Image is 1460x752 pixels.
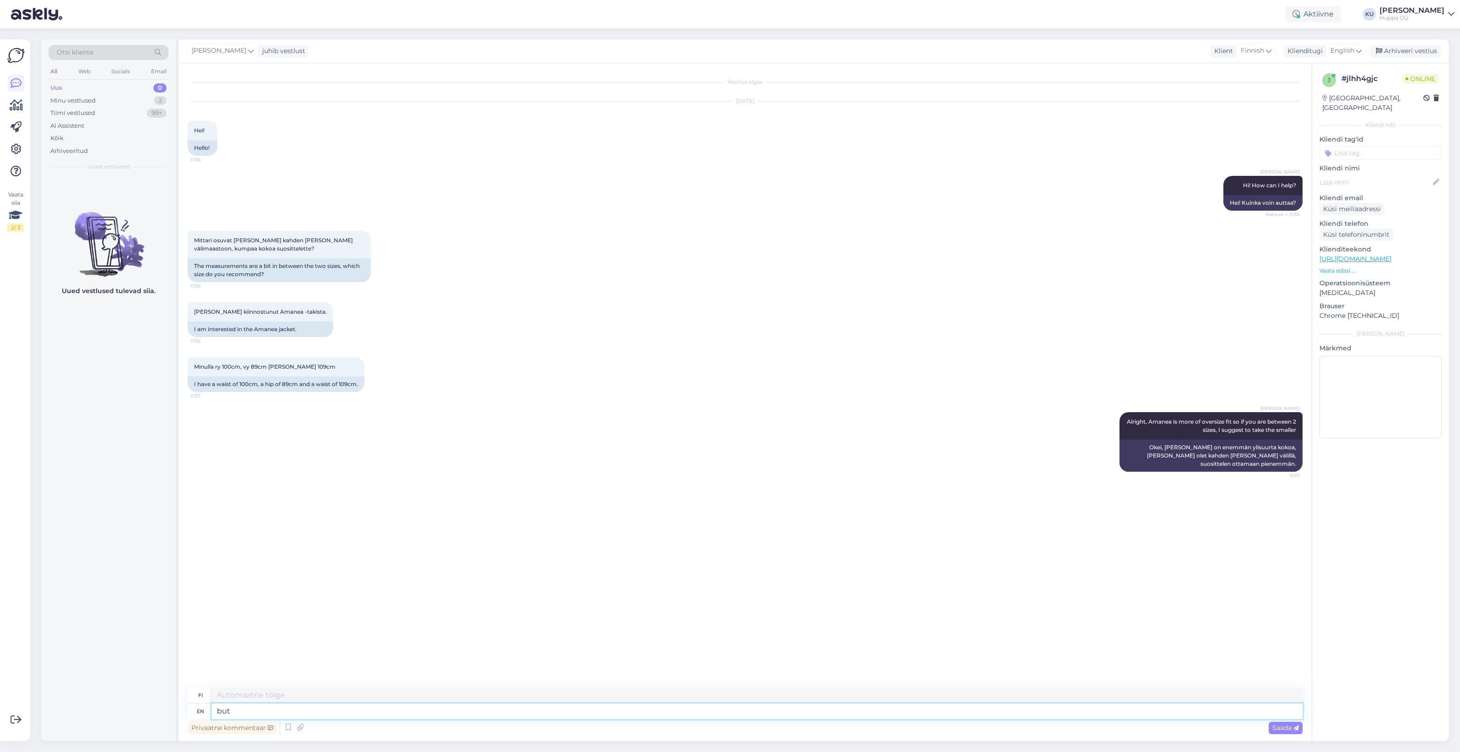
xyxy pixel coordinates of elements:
div: All [49,65,59,77]
div: I am interested in the Amanea jacket. [188,322,333,337]
div: [PERSON_NAME] [1319,330,1442,338]
div: Uus [50,83,62,93]
div: Hello! [188,140,217,156]
div: Küsi meiliaadressi [1319,203,1384,215]
a: [URL][DOMAIN_NAME] [1319,255,1391,263]
span: [PERSON_NAME] kiinnostunut Amanea -takista. [194,308,327,315]
span: Minulla ry 100cm, vy 89cm [PERSON_NAME] 109cm [194,363,335,370]
img: No chats [41,196,176,278]
div: 0 [153,83,167,93]
span: j [1328,76,1330,83]
div: KU [1363,8,1376,21]
div: Socials [109,65,132,77]
div: Web [76,65,92,77]
div: Privaatne kommentaar [188,722,277,734]
div: Arhiveeritud [50,147,88,156]
div: AI Assistent [50,121,84,131]
span: Saada [1272,724,1299,732]
div: juhib vestlust [259,46,305,56]
span: Online [1402,74,1439,84]
div: fi [198,687,203,703]
div: Okei, [PERSON_NAME] on enemmän ylisuurta kokoa, [PERSON_NAME] olet kahden [PERSON_NAME] välillä, ... [1119,440,1303,472]
div: I have a waist of 100cm, a hip of 89cm and a waist of 109cm. [188,376,364,392]
p: Operatsioonisüsteem [1319,278,1442,288]
div: Tiimi vestlused [50,109,95,118]
div: Minu vestlused [50,96,96,105]
div: # jlhh4gjc [1341,73,1402,84]
img: Askly Logo [7,47,25,64]
span: Hi! How can I help? [1243,182,1296,189]
span: Nähtud ✓ 11:56 [1265,211,1300,218]
p: Kliendi telefon [1319,219,1442,229]
p: [MEDICAL_DATA] [1319,288,1442,298]
div: Kõik [50,134,64,143]
span: Uued vestlused [87,163,130,171]
div: Huppa OÜ [1379,14,1444,22]
p: Kliendi email [1319,193,1442,203]
a: [PERSON_NAME]Huppa OÜ [1379,7,1455,22]
span: Mittari osuvat [PERSON_NAME] kahden [PERSON_NAME] välimaastoon, kumpaa kokoa suosittelette? [194,237,354,252]
div: Küsi telefoninumbrit [1319,229,1393,241]
div: en [197,703,204,719]
p: Kliendi nimi [1319,163,1442,173]
p: Klienditeekond [1319,245,1442,254]
span: 11:56 [190,283,225,289]
input: Lisa tag [1319,146,1442,160]
p: Brauser [1319,301,1442,311]
span: [PERSON_NAME] [1260,405,1300,412]
span: 11:57 [190,392,225,399]
span: [PERSON_NAME] [192,46,246,56]
span: Otsi kliente [57,48,93,57]
div: [PERSON_NAME] [1379,7,1444,14]
div: 2 [154,96,167,105]
span: 11:56 [190,156,225,163]
div: [DATE] [188,97,1303,105]
p: Vaata edasi ... [1319,267,1442,275]
p: Märkmed [1319,343,1442,353]
span: Finnish [1241,46,1264,56]
span: Hei! [194,127,205,134]
div: Arhiveeri vestlus [1370,45,1441,57]
textarea: but [211,703,1303,719]
div: Hei! Kuinka voin auttaa? [1223,195,1303,211]
span: 11:57 [1265,472,1300,479]
div: Klient [1211,46,1233,56]
div: Klienditugi [1284,46,1323,56]
div: Vestlus algas [188,78,1303,86]
div: 2 / 3 [7,223,24,232]
div: Email [149,65,168,77]
div: Vaata siia [7,191,24,232]
div: Aktiivne [1285,6,1341,22]
p: Uued vestlused tulevad siia. [62,286,156,296]
div: [GEOGRAPHIC_DATA], [GEOGRAPHIC_DATA] [1322,93,1423,113]
p: Chrome [TECHNICAL_ID] [1319,311,1442,321]
div: The measurements are a bit in between the two sizes, which size do you recommend? [188,258,371,282]
div: Kliendi info [1319,121,1442,129]
span: 11:56 [190,338,225,344]
p: Kliendi tag'id [1319,135,1442,144]
span: [PERSON_NAME] [1260,169,1300,175]
span: Alright, Amanea is more of oversize fit so if you are between 2 sizes, I suggest to take the smaller [1127,418,1298,433]
input: Lisa nimi [1320,177,1431,187]
span: English [1330,46,1354,56]
div: 99+ [147,109,167,118]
